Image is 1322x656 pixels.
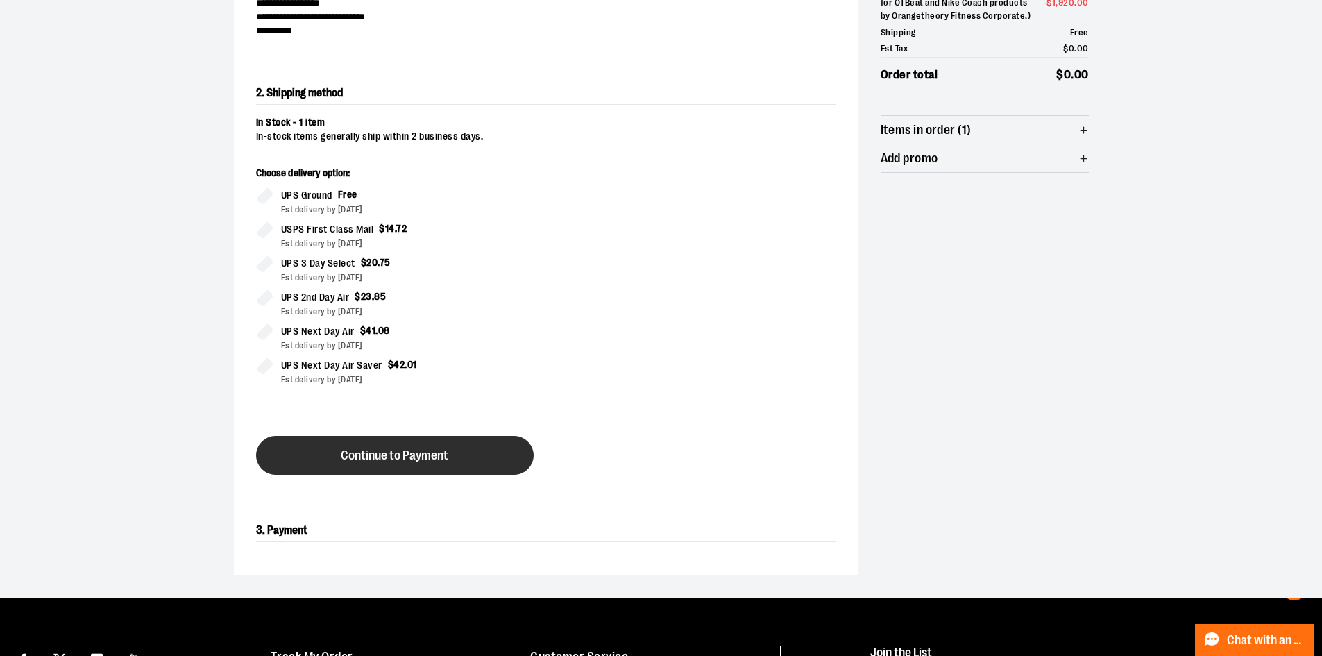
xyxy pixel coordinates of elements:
[281,323,355,339] span: UPS Next Day Air
[881,144,1089,172] button: Add promo
[881,124,972,137] span: Items in order (1)
[378,325,390,336] span: 08
[1227,634,1305,647] span: Chat with an Expert
[361,291,372,302] span: 23
[281,289,350,305] span: UPS 2nd Day Air
[1195,624,1314,656] button: Chat with an Expert
[393,359,405,370] span: 42
[1074,68,1089,81] span: 00
[395,223,397,234] span: .
[256,323,273,340] input: UPS Next Day Air$41.08Est delivery by [DATE]
[256,436,534,475] button: Continue to Payment
[881,66,938,84] span: Order total
[385,223,395,234] span: 14
[1063,43,1069,53] span: $
[1064,68,1071,81] span: 0
[281,221,374,237] span: USPS First Class Mail
[281,271,535,284] div: Est delivery by [DATE]
[379,223,385,234] span: $
[281,237,535,250] div: Est delivery by [DATE]
[374,291,386,302] span: 85
[1071,68,1074,81] span: .
[281,305,535,318] div: Est delivery by [DATE]
[1069,43,1075,53] span: 0
[256,289,273,306] input: UPS 2nd Day Air$23.85Est delivery by [DATE]
[256,255,273,272] input: UPS 3 Day Select$20.75Est delivery by [DATE]
[366,257,378,268] span: 20
[341,449,448,462] span: Continue to Payment
[881,26,916,40] span: Shipping
[378,257,380,268] span: .
[281,187,332,203] span: UPS Ground
[256,130,836,144] div: In-stock items generally ship within 2 business days.
[380,257,391,268] span: 75
[407,359,417,370] span: 01
[256,167,535,187] p: Choose delivery option:
[372,291,375,302] span: .
[881,152,938,165] span: Add promo
[881,42,908,56] span: Est Tax
[256,116,836,130] div: In Stock - 1 item
[281,358,382,373] span: UPS Next Day Air Saver
[281,339,535,352] div: Est delivery by [DATE]
[338,189,357,200] span: Free
[256,187,273,204] input: UPS GroundFreeEst delivery by [DATE]
[405,359,407,370] span: .
[1077,43,1089,53] span: 00
[355,291,361,302] span: $
[1056,68,1064,81] span: $
[1074,43,1077,53] span: .
[256,358,273,374] input: UPS Next Day Air Saver$42.01Est delivery by [DATE]
[360,325,366,336] span: $
[388,359,394,370] span: $
[256,519,836,542] h2: 3. Payment
[256,82,836,105] h2: 2. Shipping method
[281,373,535,386] div: Est delivery by [DATE]
[281,203,535,216] div: Est delivery by [DATE]
[361,257,367,268] span: $
[256,221,273,238] input: USPS First Class Mail$14.72Est delivery by [DATE]
[396,223,407,234] span: 72
[881,116,1089,144] button: Items in order (1)
[281,255,355,271] span: UPS 3 Day Select
[366,325,375,336] span: 41
[1070,27,1089,37] span: Free
[375,325,378,336] span: .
